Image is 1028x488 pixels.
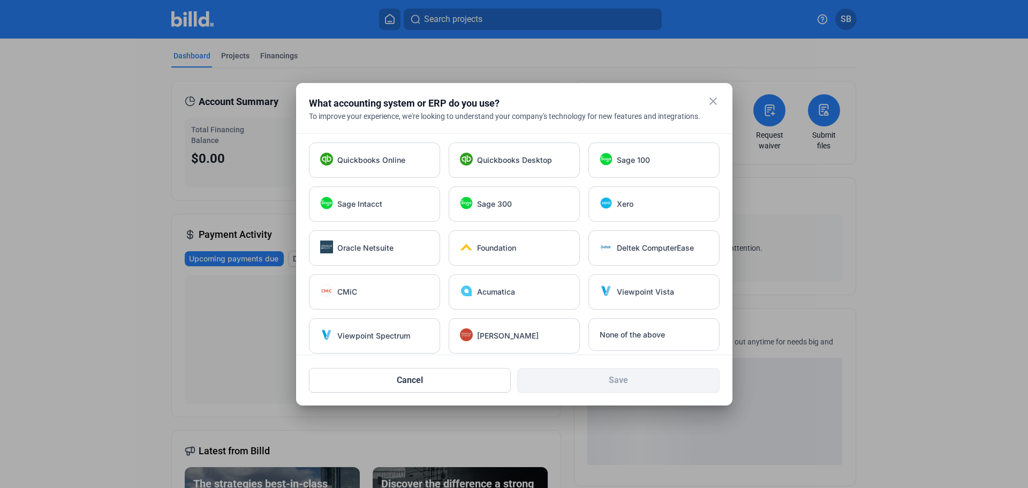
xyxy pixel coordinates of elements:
[617,155,650,166] span: Sage 100
[337,243,394,253] span: Oracle Netsuite
[707,95,720,108] mat-icon: close
[517,368,720,393] button: Save
[309,111,720,122] div: To improve your experience, we're looking to understand your company's technology for new feature...
[337,155,405,166] span: Quickbooks Online
[477,243,516,253] span: Foundation
[600,329,665,340] span: None of the above
[477,199,512,209] span: Sage 300
[337,199,382,209] span: Sage Intacct
[617,199,633,209] span: Xero
[309,96,693,111] div: What accounting system or ERP do you use?
[477,155,552,166] span: Quickbooks Desktop
[617,243,694,253] span: Deltek ComputerEase
[477,287,515,297] span: Acumatica
[337,331,410,341] span: Viewpoint Spectrum
[309,368,511,393] button: Cancel
[477,331,539,341] span: [PERSON_NAME]
[337,287,357,297] span: CMiC
[617,287,674,297] span: Viewpoint Vista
